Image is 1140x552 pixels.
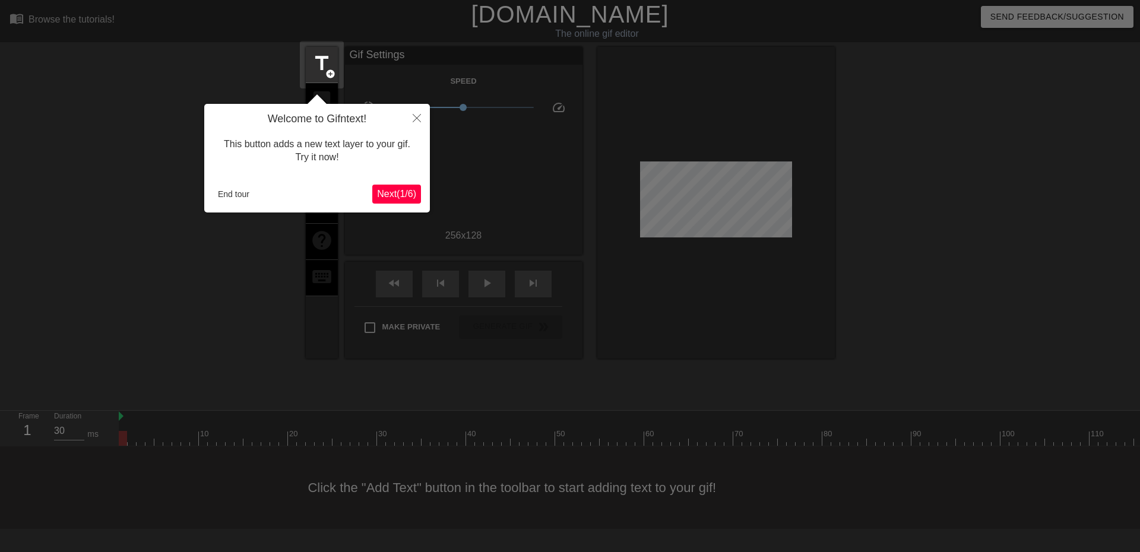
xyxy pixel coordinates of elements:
button: Close [404,104,430,131]
div: This button adds a new text layer to your gif. Try it now! [213,126,421,176]
button: Next [372,185,421,204]
button: End tour [213,185,254,203]
span: Next ( 1 / 6 ) [377,189,416,199]
h4: Welcome to Gifntext! [213,113,421,126]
